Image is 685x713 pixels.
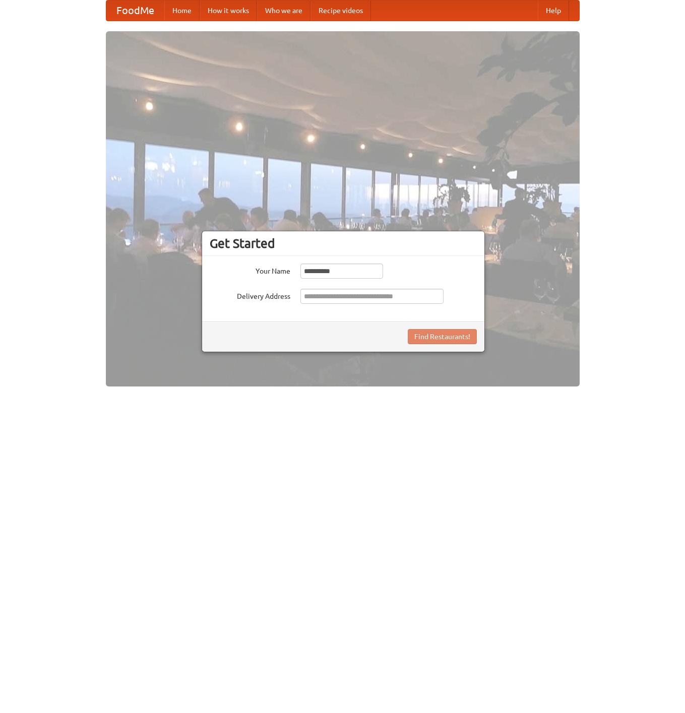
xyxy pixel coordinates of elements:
[310,1,371,21] a: Recipe videos
[164,1,200,21] a: Home
[210,289,290,301] label: Delivery Address
[408,329,477,344] button: Find Restaurants!
[210,236,477,251] h3: Get Started
[200,1,257,21] a: How it works
[538,1,569,21] a: Help
[106,1,164,21] a: FoodMe
[257,1,310,21] a: Who we are
[210,264,290,276] label: Your Name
